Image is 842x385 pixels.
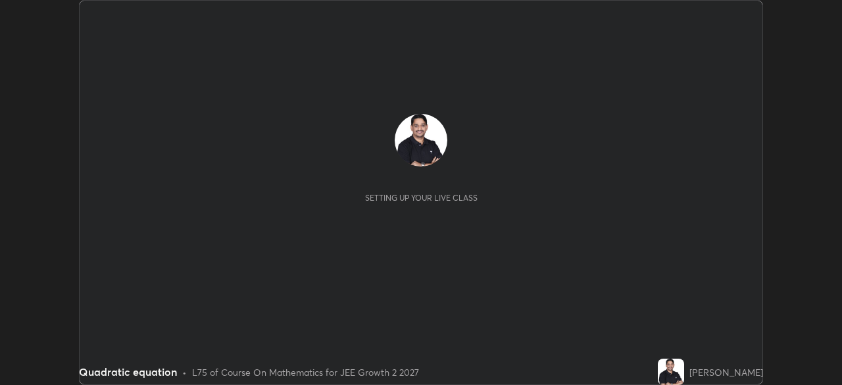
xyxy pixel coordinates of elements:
[395,114,447,167] img: 8c6bbdf08e624b6db9f7afe2b3930918.jpg
[365,193,478,203] div: Setting up your live class
[192,365,419,379] div: L75 of Course On Mathematics for JEE Growth 2 2027
[658,359,684,385] img: 8c6bbdf08e624b6db9f7afe2b3930918.jpg
[689,365,763,379] div: [PERSON_NAME]
[182,365,187,379] div: •
[79,364,177,380] div: Quadratic equation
